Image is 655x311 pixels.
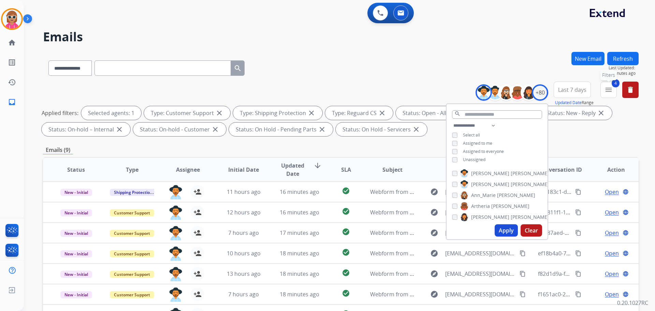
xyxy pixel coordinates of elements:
mat-icon: person_add [193,249,202,257]
span: Updated Date [277,161,308,178]
mat-icon: content_copy [575,230,581,236]
p: Emails (9) [43,146,73,154]
span: Open [605,270,619,278]
mat-icon: explore [430,229,438,237]
span: Last 7 days [558,88,586,91]
mat-icon: content_copy [520,271,526,277]
mat-icon: close [412,125,420,133]
span: Select all [463,132,480,138]
div: Status: On Hold - Servicers [336,123,427,136]
mat-icon: explore [430,290,438,298]
span: Range [555,100,594,105]
button: Updated Date [555,100,582,105]
span: [EMAIL_ADDRESS][DOMAIN_NAME] [445,290,515,298]
div: Type: Shipping Protection [233,106,322,120]
mat-icon: check_circle [342,228,350,236]
mat-icon: check_circle [342,289,350,297]
mat-icon: close [307,109,316,117]
span: [EMAIL_ADDRESS][PERSON_NAME][DOMAIN_NAME] [445,229,515,237]
span: [EMAIL_ADDRESS][DOMAIN_NAME] [445,270,515,278]
span: Initial Date [228,166,259,174]
mat-icon: content_copy [575,209,581,215]
span: Assigned to everyone [463,149,504,154]
span: Webform from [EMAIL_ADDRESS][DOMAIN_NAME] on [DATE] [370,270,525,278]
h2: Emails [43,30,639,44]
span: ef18b4a0-75ef-4862-9ff6-7b7838de2cb8 [538,250,639,257]
span: 13 hours ago [227,270,261,278]
span: Open [605,249,619,257]
span: Conversation ID [538,166,582,174]
span: Customer Support [110,271,154,278]
img: avatar [2,10,21,29]
mat-icon: person_add [193,270,202,278]
span: Unassigned [463,157,485,162]
span: Last Updated: [609,65,639,71]
mat-icon: language [623,250,629,256]
span: 16 minutes ago [280,209,319,216]
span: Webform from [EMAIL_ADDRESS][DOMAIN_NAME] on [DATE] [370,250,525,257]
img: agent-avatar [169,246,183,261]
mat-icon: person_add [193,208,202,216]
span: [PERSON_NAME] [511,181,549,188]
div: Status: On Hold - Pending Parts [229,123,333,136]
mat-icon: explore [430,270,438,278]
mat-icon: language [623,230,629,236]
button: New Email [571,52,605,65]
span: [PERSON_NAME] [511,170,549,177]
span: Customer Support [110,291,154,298]
mat-icon: person_add [193,188,202,196]
span: [PERSON_NAME] [471,181,509,188]
th: Action [583,158,639,182]
mat-icon: list_alt [8,58,16,67]
span: New - Initial [60,189,92,196]
span: [EMAIL_ADDRESS][PERSON_NAME][DOMAIN_NAME] [445,208,515,216]
button: 4Filters [600,82,617,98]
span: New - Initial [60,291,92,298]
mat-icon: content_copy [520,250,526,256]
img: agent-avatar [169,226,183,240]
mat-icon: close [378,109,386,117]
span: Subject [382,166,403,174]
span: 10 hours ago [227,250,261,257]
span: 7 hours ago [228,291,259,298]
button: Last 7 days [554,82,591,98]
mat-icon: check_circle [342,207,350,215]
span: New - Initial [60,209,92,216]
span: Shipping Protection [110,189,157,196]
button: Apply [495,224,518,237]
mat-icon: content_copy [575,250,581,256]
span: [PERSON_NAME] [511,214,549,221]
span: New - Initial [60,271,92,278]
span: Open [605,290,619,298]
p: 0.20.1027RC [617,299,648,307]
span: Open [605,208,619,216]
span: [PERSON_NAME] [471,214,509,221]
span: Customer Support [110,209,154,216]
p: Applied filters: [42,109,78,117]
mat-icon: language [623,209,629,215]
mat-icon: language [623,189,629,195]
span: 18 minutes ago [280,291,319,298]
span: Open [605,229,619,237]
mat-icon: content_copy [520,291,526,297]
span: Webform from [EMAIL_ADDRESS][PERSON_NAME][DOMAIN_NAME] on [DATE] [370,209,567,216]
span: 12 hours ago [227,209,261,216]
mat-icon: content_copy [575,291,581,297]
mat-icon: explore [430,188,438,196]
span: 7 hours ago [228,229,259,237]
span: New - Initial [60,250,92,257]
span: [PERSON_NAME] [491,203,529,210]
div: +80 [532,84,548,101]
span: 11 hours ago [227,188,261,196]
mat-icon: delete [626,86,635,94]
mat-icon: search [454,111,461,117]
mat-icon: content_copy [575,271,581,277]
span: [EMAIL_ADDRESS][DOMAIN_NAME] [445,249,515,257]
span: Ann_Marie [471,192,496,199]
span: Open [605,188,619,196]
span: 4 minutes ago [609,71,639,76]
div: Status: Open - All [396,106,463,120]
span: Webform from [EMAIL_ADDRESS][DOMAIN_NAME] on [DATE] [370,291,525,298]
span: SLA [341,166,351,174]
mat-icon: history [8,78,16,86]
